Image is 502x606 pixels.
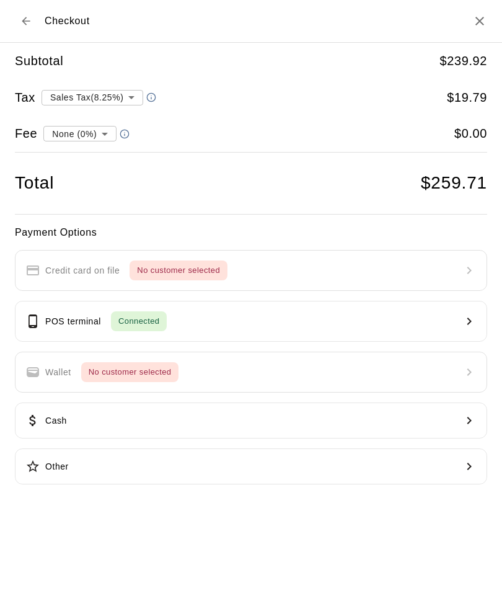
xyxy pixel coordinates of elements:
button: Other [15,448,487,484]
h4: $ 259.71 [421,172,487,194]
h6: Payment Options [15,225,487,241]
div: Sales Tax ( 8.25 %) [42,86,143,109]
h5: Subtotal [15,53,63,69]
div: Checkout [15,10,90,32]
h5: Tax [15,89,35,106]
h5: $ 19.79 [447,89,487,106]
button: Cash [15,403,487,439]
h4: Total [15,172,54,194]
h5: $ 0.00 [454,125,487,142]
p: Other [45,460,69,473]
p: Cash [45,414,67,427]
span: Connected [111,314,167,329]
h5: Fee [15,125,37,142]
h5: $ 239.92 [439,53,487,69]
button: POS terminalConnected [15,301,487,342]
button: Back to cart [15,10,37,32]
button: Close [472,14,487,29]
p: POS terminal [45,315,101,328]
div: None (0%) [43,122,117,145]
